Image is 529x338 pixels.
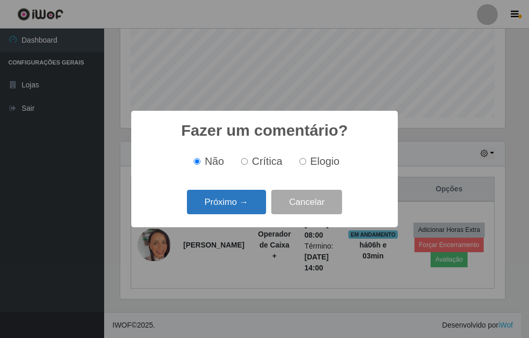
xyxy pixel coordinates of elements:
[187,190,266,214] button: Próximo →
[194,158,200,165] input: Não
[205,155,224,167] span: Não
[310,155,339,167] span: Elogio
[181,121,348,140] h2: Fazer um comentário?
[271,190,342,214] button: Cancelar
[241,158,248,165] input: Crítica
[252,155,283,167] span: Crítica
[299,158,306,165] input: Elogio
